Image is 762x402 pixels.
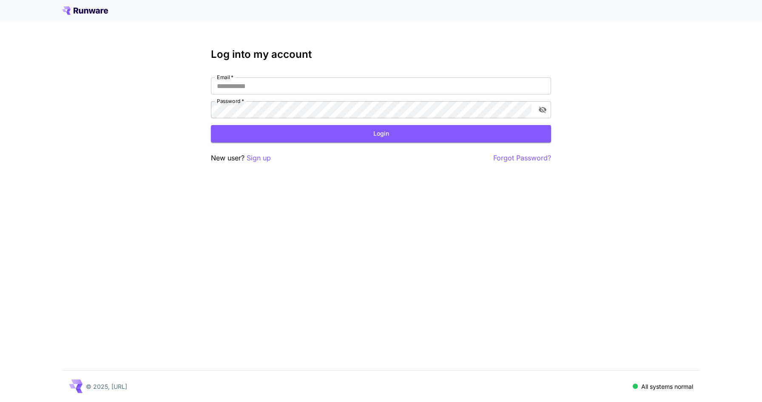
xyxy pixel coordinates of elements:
[493,153,551,163] button: Forgot Password?
[535,102,550,117] button: toggle password visibility
[217,97,244,105] label: Password
[211,125,551,143] button: Login
[211,153,271,163] p: New user?
[217,74,233,81] label: Email
[641,382,693,391] p: All systems normal
[247,153,271,163] button: Sign up
[86,382,127,391] p: © 2025, [URL]
[211,48,551,60] h3: Log into my account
